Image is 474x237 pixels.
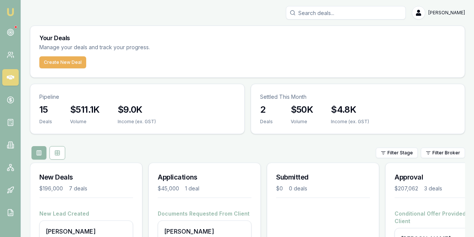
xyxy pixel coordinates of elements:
button: Create New Deal [39,56,86,68]
div: Volume [70,119,100,125]
h3: $9.0K [118,104,156,116]
span: [PERSON_NAME] [428,10,465,16]
div: 1 deal [185,185,199,192]
h3: $4.8K [331,104,369,116]
h4: Documents Requested From Client [158,210,251,217]
div: 3 deals [424,185,442,192]
h3: New Deals [39,172,133,183]
div: Deals [39,119,52,125]
button: Filter Stage [376,148,418,158]
div: Income (ex. GST) [118,119,156,125]
h3: Your Deals [39,35,456,41]
input: Search deals [286,6,406,20]
h4: New Lead Created [39,210,133,217]
div: 0 deals [289,185,307,192]
div: [PERSON_NAME] [46,227,127,236]
div: Deals [260,119,273,125]
div: $207,062 [395,185,418,192]
h3: Submitted [276,172,370,183]
div: Volume [291,119,313,125]
h3: 15 [39,104,52,116]
button: Filter Broker [421,148,465,158]
div: 7 deals [69,185,87,192]
h3: $50K [291,104,313,116]
p: Pipeline [39,93,235,101]
div: Income (ex. GST) [331,119,369,125]
div: [PERSON_NAME] [164,227,245,236]
div: $0 [276,185,283,192]
h3: Applications [158,172,251,183]
span: Filter Stage [387,150,413,156]
h3: 2 [260,104,273,116]
p: Manage your deals and track your progress. [39,43,231,52]
p: Settled This Month [260,93,456,101]
div: $196,000 [39,185,63,192]
span: Filter Broker [432,150,460,156]
h3: $511.1K [70,104,100,116]
div: $45,000 [158,185,179,192]
img: emu-icon-u.png [6,8,15,17]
